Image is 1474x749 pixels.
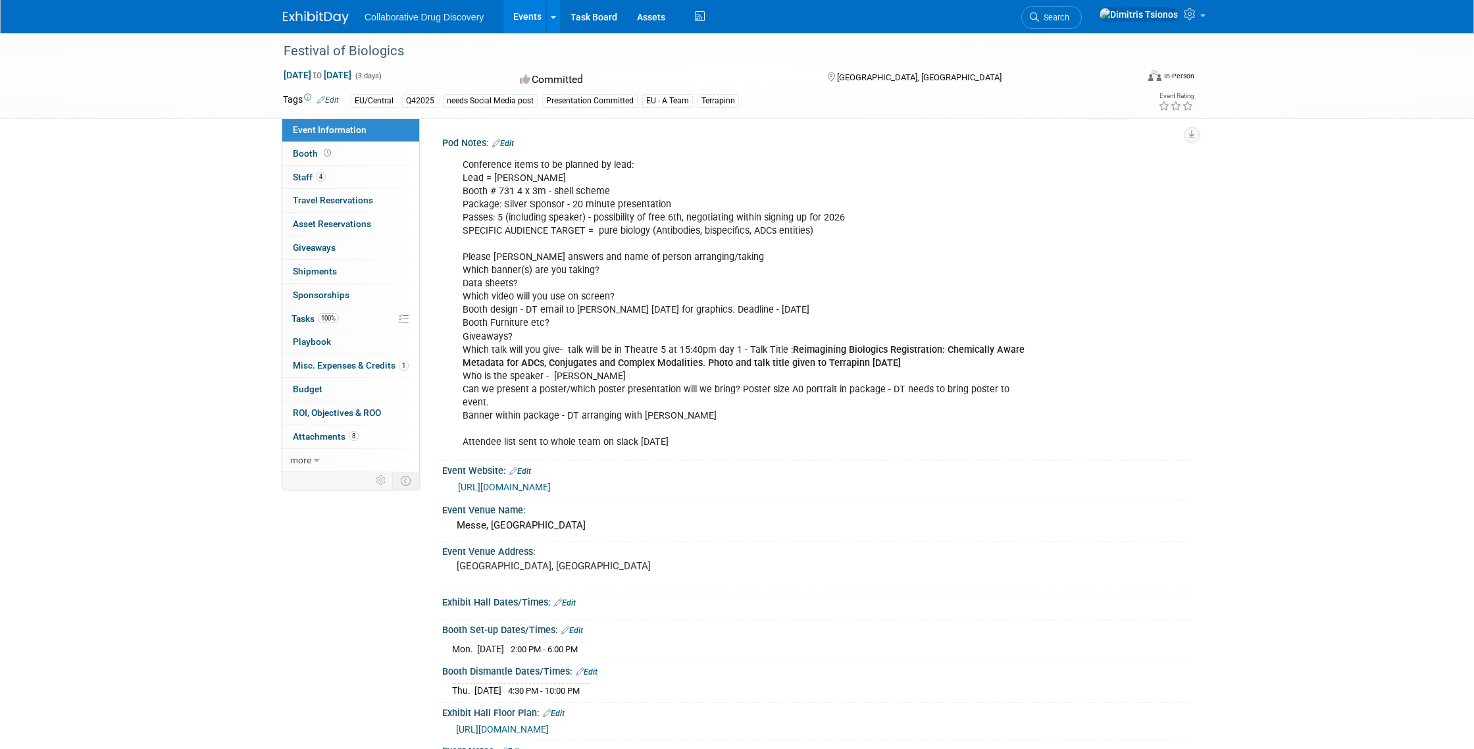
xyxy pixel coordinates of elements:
[349,431,359,441] span: 8
[282,307,419,330] a: Tasks100%
[399,361,409,371] span: 1
[282,425,419,448] a: Attachments8
[282,354,419,377] a: Misc. Expenses & Credits1
[293,384,322,394] span: Budget
[442,703,1191,720] div: Exhibit Hall Floor Plan:
[561,626,583,635] a: Edit
[321,148,334,158] span: Booth not reserved yet
[1021,6,1082,29] a: Search
[508,686,580,696] span: 4:30 PM - 10:00 PM
[511,644,578,654] span: 2:00 PM - 6:00 PM
[1163,71,1194,81] div: In-Person
[452,515,1181,536] div: Messe, [GEOGRAPHIC_DATA]
[293,172,326,182] span: Staff
[542,94,638,108] div: Presentation Committed
[293,431,359,442] span: Attachments
[282,260,419,283] a: Shipments
[492,139,514,148] a: Edit
[282,189,419,212] a: Travel Reservations
[452,684,474,698] td: Thu.
[477,642,504,656] td: [DATE]
[282,378,419,401] a: Budget
[293,407,381,418] span: ROI, Objectives & ROO
[311,70,324,80] span: to
[1059,68,1194,88] div: Event Format
[456,724,549,735] a: [URL][DOMAIN_NAME]
[317,95,339,105] a: Edit
[316,172,326,182] span: 4
[282,166,419,189] a: Staff4
[283,69,352,81] span: [DATE] [DATE]
[837,72,1002,82] span: [GEOGRAPHIC_DATA], [GEOGRAPHIC_DATA]
[402,94,438,108] div: Q42025
[453,152,1046,456] div: Conference items to be planned by lead: Lead = [PERSON_NAME] Booth # 731 4 x 3m - shell scheme Pa...
[282,142,419,165] a: Booth
[282,118,419,142] a: Event Information
[318,313,339,323] span: 100%
[442,592,1191,609] div: Exhibit Hall Dates/Times:
[442,500,1191,517] div: Event Venue Name:
[293,148,334,159] span: Booth
[698,94,739,108] div: Terrapinn
[282,401,419,425] a: ROI, Objectives & ROO
[293,242,336,253] span: Giveaways
[293,124,367,135] span: Event Information
[642,94,693,108] div: EU - A Team
[474,684,501,698] td: [DATE]
[351,94,397,108] div: EU/Central
[554,598,576,607] a: Edit
[282,330,419,353] a: Playbook
[283,93,339,108] td: Tags
[1099,7,1179,22] img: Dimitris Tsionos
[1148,70,1161,81] img: Format-Inperson.png
[282,284,419,307] a: Sponsorships
[293,336,331,347] span: Playbook
[293,290,349,300] span: Sponsorships
[509,467,531,476] a: Edit
[457,560,740,572] pre: [GEOGRAPHIC_DATA], [GEOGRAPHIC_DATA]
[293,195,373,205] span: Travel Reservations
[282,449,419,472] a: more
[516,68,807,91] div: Committed
[365,12,484,22] span: Collaborative Drug Discovery
[354,72,382,80] span: (3 days)
[1158,93,1194,99] div: Event Rating
[443,94,538,108] div: needs Social Media post
[292,313,339,324] span: Tasks
[442,661,1191,679] div: Booth Dismantle Dates/Times:
[442,620,1191,637] div: Booth Set-up Dates/Times:
[1039,13,1069,22] span: Search
[283,11,349,24] img: ExhibitDay
[442,133,1191,150] div: Pod Notes:
[370,472,393,489] td: Personalize Event Tab Strip
[458,482,551,492] a: [URL][DOMAIN_NAME]
[452,642,477,656] td: Mon.
[293,266,337,276] span: Shipments
[282,213,419,236] a: Asset Reservations
[393,472,420,489] td: Toggle Event Tabs
[543,709,565,718] a: Edit
[576,667,597,677] a: Edit
[293,360,409,371] span: Misc. Expenses & Credits
[442,461,1191,478] div: Event Website:
[279,39,1117,63] div: Festival of Biologics
[442,542,1191,558] div: Event Venue Address:
[463,344,1025,369] b: Reimagining Biologics Registration: Chemically Aware Metadata for ADCs, Conjugates and Complex Mo...
[293,219,371,229] span: Asset Reservations
[290,455,311,465] span: more
[282,236,419,259] a: Giveaways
